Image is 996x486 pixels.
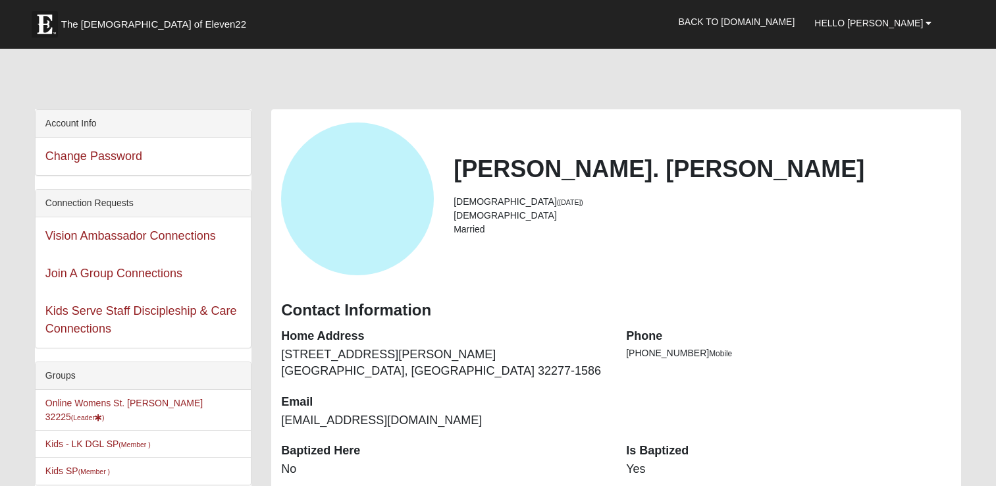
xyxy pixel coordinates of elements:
[626,461,951,478] dd: Yes
[668,5,804,38] a: Back to [DOMAIN_NAME]
[454,155,951,183] h2: [PERSON_NAME]. [PERSON_NAME]
[45,439,151,449] a: Kids - LK DGL SP(Member )
[557,198,583,206] small: ([DATE])
[32,11,58,38] img: Eleven22 logo
[45,149,142,163] a: Change Password
[45,229,216,242] a: Vision Ambassador Connections
[626,346,951,360] li: [PHONE_NUMBER]
[36,110,251,138] div: Account Info
[118,441,150,448] small: (Member )
[36,190,251,217] div: Connection Requests
[709,349,732,358] span: Mobile
[281,394,606,411] dt: Email
[454,223,951,236] li: Married
[45,267,182,280] a: Join A Group Connections
[804,7,941,40] a: Hello [PERSON_NAME]
[78,468,110,475] small: (Member )
[281,301,951,320] h3: Contact Information
[281,443,606,460] dt: Baptized Here
[281,412,606,429] dd: [EMAIL_ADDRESS][DOMAIN_NAME]
[71,414,105,421] small: (Leader )
[61,18,246,31] span: The [DEMOGRAPHIC_DATA] of Eleven22
[454,209,951,223] li: [DEMOGRAPHIC_DATA]
[281,346,606,380] dd: [STREET_ADDRESS][PERSON_NAME] [GEOGRAPHIC_DATA], [GEOGRAPHIC_DATA] 32277-1586
[45,304,237,335] a: Kids Serve Staff Discipleship & Care Connections
[626,328,951,345] dt: Phone
[454,195,951,209] li: [DEMOGRAPHIC_DATA]
[25,5,288,38] a: The [DEMOGRAPHIC_DATA] of Eleven22
[626,443,951,460] dt: Is Baptized
[281,461,606,478] dd: No
[45,398,203,422] a: Online Womens St. [PERSON_NAME] 32225(Leader)
[281,328,606,345] dt: Home Address
[281,122,434,275] a: View Fullsize Photo
[45,466,110,476] a: Kids SP(Member )
[36,362,251,390] div: Groups
[814,18,923,28] span: Hello [PERSON_NAME]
